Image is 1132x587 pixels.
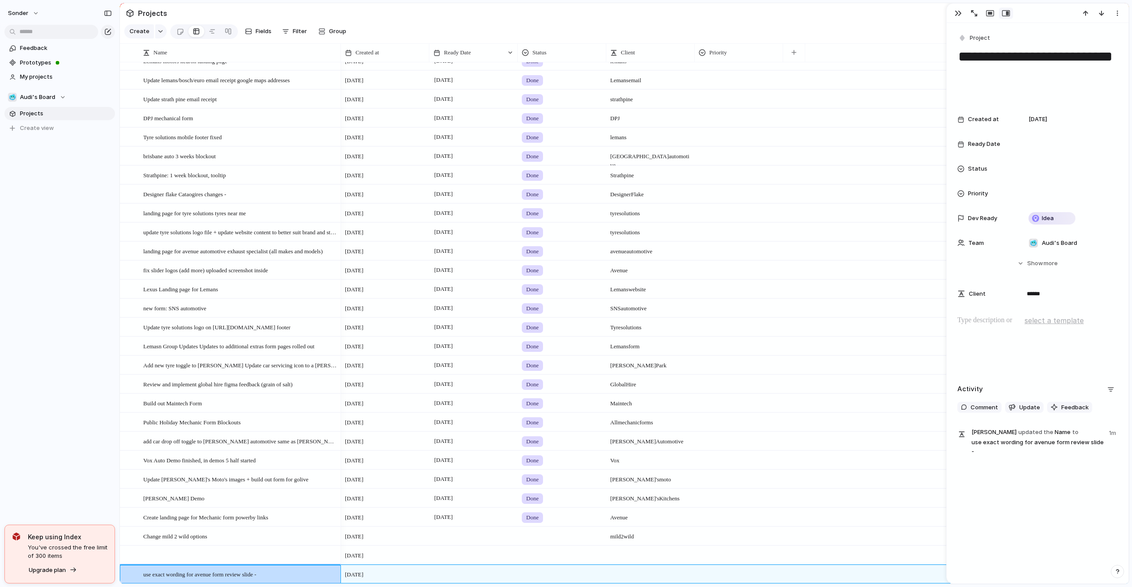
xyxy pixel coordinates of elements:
button: Update [1005,402,1044,413]
button: Project [956,32,993,45]
span: Done [526,323,539,332]
span: Lemans website [607,280,694,294]
span: [DATE] [345,285,363,294]
span: Dev Ready [968,214,997,223]
h2: Activity [957,384,983,394]
span: [DATE] [345,513,363,522]
button: sonder [4,6,44,20]
span: Filter [293,27,307,36]
span: Prototypes [20,58,112,67]
span: [PERSON_NAME] Demo [143,493,204,503]
span: [DATE] [345,76,363,85]
span: Feedback [20,44,112,53]
span: 1m [1109,427,1118,438]
span: [DATE] [345,437,363,446]
span: [DATE] [345,190,363,199]
span: [DATE] [345,361,363,370]
span: [DATE] [432,227,455,237]
span: Status [532,48,547,57]
span: Show [1027,259,1043,268]
button: Create [124,24,154,38]
span: add car drop off toggle to [PERSON_NAME] automotive same as [PERSON_NAME] stay overnight for cale... [143,436,338,446]
a: Feedback [4,42,115,55]
button: Create view [4,122,115,135]
span: Project [970,34,990,42]
span: [DATE] [432,113,455,123]
span: [PERSON_NAME]'s moto [607,470,694,484]
span: [PERSON_NAME] Park [607,356,694,370]
span: [DATE] [432,246,455,256]
span: lemans [607,128,694,142]
span: [DATE] [432,265,455,275]
span: Audi's Board [1042,239,1077,248]
span: mild 2 wild [607,527,694,541]
span: Done [526,228,539,237]
span: Priority [968,189,988,198]
span: Strathpine: 1 week blockout, tooltip [143,170,226,180]
span: Done [526,475,539,484]
span: Maintech [607,394,694,408]
span: strathpine [607,90,694,104]
span: Fields [256,27,272,36]
span: [DATE] [432,189,455,199]
span: [DATE] [345,418,363,427]
span: [DATE] [345,494,363,503]
span: [DATE] [432,398,455,408]
a: Projects [4,107,115,120]
a: My projects [4,70,115,84]
span: DPJ [607,109,694,123]
span: Strathpine [607,166,694,180]
span: [GEOGRAPHIC_DATA] automotive [607,147,694,170]
span: Comment [971,403,998,412]
span: Ready Date [444,48,471,57]
button: Feedback [1047,402,1092,413]
span: Create landing page for Mechanic form powerby links [143,512,268,522]
span: Done [526,361,539,370]
span: Public Holiday Mechanic Form Blockouts [143,417,241,427]
span: Done [526,437,539,446]
div: 🥶 [1029,239,1038,248]
span: Idea [1042,214,1054,223]
span: [DATE] [345,342,363,351]
span: [DATE] [432,75,455,85]
span: Done [526,456,539,465]
span: Build out Maintech Form [143,398,202,408]
span: fix slider logos (add more) uploaded screenshot inside [143,265,268,275]
span: landing page for tyre solutions tyres near me [143,208,246,218]
span: [DATE] [345,323,363,332]
span: Audi's Board [20,93,55,102]
button: Upgrade plan [26,564,80,576]
span: Avenue [607,508,694,522]
span: My projects [20,72,112,81]
span: Ready Date [968,140,1000,149]
span: to [1072,428,1078,437]
span: SNS automotive [607,299,694,313]
span: Done [526,114,539,123]
span: Lemans email [607,71,694,85]
span: select a template [1025,315,1084,326]
span: tyre solutions [607,204,694,218]
span: Done [526,513,539,522]
span: Done [526,76,539,85]
span: [DATE] [345,380,363,389]
span: Name [153,48,167,57]
span: Update tyre solutions logo on [URL][DOMAIN_NAME] footer [143,322,291,332]
span: Tyre solutions mobile footer fixed [143,132,222,142]
span: [DATE] [345,247,363,256]
span: update tyre solutions logo file + update website content to better suit brand and store locations [143,227,338,237]
span: [PERSON_NAME] Automotive [607,432,694,446]
span: Client [621,48,635,57]
span: more [1044,259,1058,268]
span: landing page for avenue automotive exhaust specialist (all makes and models) [143,246,323,256]
span: Done [526,133,539,142]
span: Designer flake Cataogires changes - [143,189,226,199]
span: [DATE] [432,455,455,465]
span: [DATE] [345,532,363,541]
span: [PERSON_NAME]'s Kitchens [607,489,694,503]
span: Create [130,27,149,36]
span: [DATE] [432,360,455,370]
span: [DATE] [345,570,363,579]
button: Showmore [957,255,1118,271]
span: Global Hire [607,375,694,389]
span: brisbane auto 3 weeks blockout [143,151,216,161]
